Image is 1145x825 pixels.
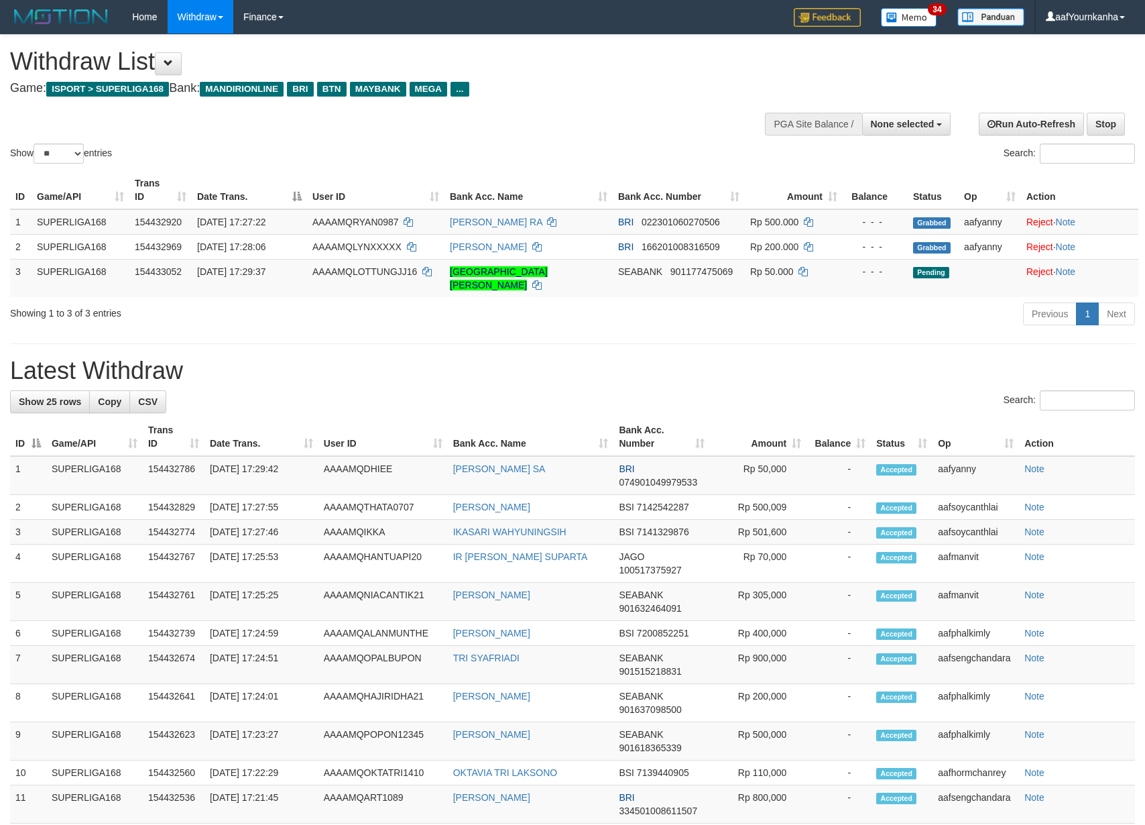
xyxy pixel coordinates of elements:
[143,684,204,722] td: 154432641
[46,722,143,761] td: SUPERLIGA168
[932,583,1019,621] td: aafmanvit
[806,583,871,621] td: -
[1019,418,1135,456] th: Action
[287,82,313,97] span: BRI
[876,527,916,539] span: Accepted
[619,792,634,803] span: BRI
[453,463,546,474] a: [PERSON_NAME] SA
[806,418,871,456] th: Balance: activate to sort column ascending
[10,621,46,646] td: 6
[10,785,46,824] td: 11
[618,266,662,277] span: SEABANK
[204,785,318,824] td: [DATE] 17:21:45
[143,761,204,785] td: 154432560
[613,171,745,209] th: Bank Acc. Number: activate to sort column ascending
[10,646,46,684] td: 7
[876,464,916,476] span: Accepted
[1023,302,1077,325] a: Previous
[10,171,32,209] th: ID
[932,495,1019,520] td: aafsoycanthlai
[197,241,265,252] span: [DATE] 17:28:06
[908,171,959,209] th: Status
[10,520,46,545] td: 3
[876,653,916,665] span: Accepted
[1004,390,1135,410] label: Search:
[312,241,402,252] span: AAAAMQLYNXXXXX
[876,502,916,514] span: Accepted
[637,502,689,512] span: Copy 7142542287 to clipboard
[1021,259,1138,297] td: ·
[913,242,951,254] span: Grabbed
[710,520,806,545] td: Rp 501,600
[318,418,448,456] th: User ID: activate to sort column ascending
[932,520,1019,545] td: aafsoycanthlai
[450,241,527,252] a: [PERSON_NAME]
[619,691,663,702] span: SEABANK
[318,456,448,495] td: AAAAMQDHIEE
[619,767,634,778] span: BSI
[1024,590,1044,600] a: Note
[619,551,644,562] span: JAGO
[444,171,613,209] th: Bank Acc. Name: activate to sort column ascending
[143,621,204,646] td: 154432739
[453,527,566,537] a: IKASARI WAHYUNINGSIH
[46,418,143,456] th: Game/API: activate to sort column ascending
[806,684,871,722] td: -
[129,390,166,413] a: CSV
[204,722,318,761] td: [DATE] 17:23:27
[710,418,806,456] th: Amount: activate to sort column ascending
[10,722,46,761] td: 9
[745,171,843,209] th: Amount: activate to sort column ascending
[710,621,806,646] td: Rp 400,000
[932,456,1019,495] td: aafyanny
[135,266,182,277] span: 154433052
[1026,241,1053,252] a: Reject
[143,520,204,545] td: 154432774
[928,3,946,15] span: 34
[312,266,417,277] span: AAAAMQLOTTUNGJJ16
[876,628,916,640] span: Accepted
[619,502,634,512] span: BSI
[765,113,861,135] div: PGA Site Balance /
[618,217,634,227] span: BRI
[318,621,448,646] td: AAAAMQALANMUNTHE
[32,259,129,297] td: SUPERLIGA168
[138,396,158,407] span: CSV
[871,119,935,129] span: None selected
[143,495,204,520] td: 154432829
[317,82,347,97] span: BTN
[10,684,46,722] td: 8
[619,477,697,488] span: Copy 074901049979533 to clipboard
[197,217,265,227] span: [DATE] 17:27:22
[806,761,871,785] td: -
[204,495,318,520] td: [DATE] 17:27:55
[932,646,1019,684] td: aafsengchandara
[1040,144,1135,164] input: Search:
[10,234,32,259] td: 2
[204,684,318,722] td: [DATE] 17:24:01
[10,144,112,164] label: Show entries
[46,545,143,583] td: SUPERLIGA168
[932,684,1019,722] td: aafphalkimly
[453,767,558,778] a: OKTAVIA TRI LAKSONO
[619,463,634,474] span: BRI
[318,495,448,520] td: AAAAMQTHATA0707
[848,265,902,278] div: - - -
[876,768,916,779] span: Accepted
[932,761,1019,785] td: aafhormchanrey
[10,545,46,583] td: 4
[710,785,806,824] td: Rp 800,000
[1056,241,1076,252] a: Note
[710,495,806,520] td: Rp 500,009
[10,418,46,456] th: ID: activate to sort column descending
[881,8,937,27] img: Button%20Memo.svg
[143,785,204,824] td: 154432536
[10,48,750,75] h1: Withdraw List
[318,684,448,722] td: AAAAMQHAJIRIDHA21
[453,792,530,803] a: [PERSON_NAME]
[710,456,806,495] td: Rp 50,000
[876,692,916,703] span: Accepted
[862,113,951,135] button: None selected
[642,217,720,227] span: Copy 022301060270506 to clipboard
[871,418,932,456] th: Status: activate to sort column ascending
